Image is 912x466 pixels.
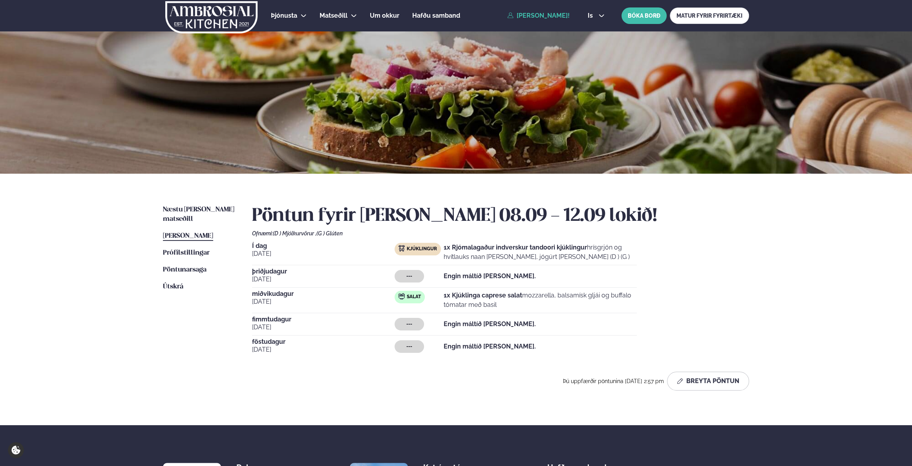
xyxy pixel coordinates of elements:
[444,292,522,299] strong: 1x Kjúklinga caprese salat
[444,343,536,350] strong: Engin máltíð [PERSON_NAME].
[252,291,395,297] span: miðvikudagur
[271,12,297,19] span: Þjónusta
[398,293,405,299] img: salad.svg
[412,12,460,19] span: Hafðu samband
[667,372,749,391] button: Breyta Pöntun
[444,320,536,328] strong: Engin máltíð [PERSON_NAME].
[621,7,667,24] button: BÓKA BORÐ
[670,7,749,24] a: MATUR FYRIR FYRIRTÆKI
[252,275,395,284] span: [DATE]
[406,343,412,350] span: ---
[163,282,183,292] a: Útskrá
[163,265,207,275] a: Pöntunarsaga
[316,230,343,237] span: (G ) Glúten
[252,323,395,332] span: [DATE]
[163,248,210,258] a: Prófílstillingar
[252,268,395,275] span: þriðjudagur
[320,11,347,20] a: Matseðill
[370,12,399,19] span: Um okkur
[252,345,395,354] span: [DATE]
[252,205,749,227] h2: Pöntun fyrir [PERSON_NAME] 08.09 - 12.09 lokið!
[164,1,258,33] img: logo
[273,230,316,237] span: (D ) Mjólkurvörur ,
[407,294,421,300] span: Salat
[252,339,395,345] span: föstudagur
[252,297,395,306] span: [DATE]
[252,243,395,249] span: Í dag
[8,442,24,458] a: Cookie settings
[163,283,183,290] span: Útskrá
[444,272,536,280] strong: Engin máltíð [PERSON_NAME].
[163,205,236,224] a: Næstu [PERSON_NAME] matseðill
[406,321,412,327] span: ---
[163,266,207,273] span: Pöntunarsaga
[444,243,637,262] p: hrísgrjón og hvítlauks naan [PERSON_NAME], jógúrt [PERSON_NAME] (D ) (G )
[507,12,570,19] a: [PERSON_NAME]!
[407,246,437,252] span: Kjúklingur
[563,378,664,384] span: Þú uppfærðir pöntunina [DATE] 2:57 pm
[370,11,399,20] a: Um okkur
[163,231,213,241] a: [PERSON_NAME]
[163,233,213,239] span: [PERSON_NAME]
[320,12,347,19] span: Matseðill
[252,230,749,237] div: Ofnæmi:
[581,13,611,19] button: is
[271,11,297,20] a: Þjónusta
[444,244,587,251] strong: 1x Rjómalagaður indverskur tandoori kjúklingur
[252,249,395,259] span: [DATE]
[444,291,637,310] p: mozzarella, balsamísk gljái og buffalo tómatar með basil
[252,316,395,323] span: fimmtudagur
[163,250,210,256] span: Prófílstillingar
[588,13,595,19] span: is
[398,245,405,251] img: chicken.svg
[163,206,234,222] span: Næstu [PERSON_NAME] matseðill
[406,273,412,279] span: ---
[412,11,460,20] a: Hafðu samband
